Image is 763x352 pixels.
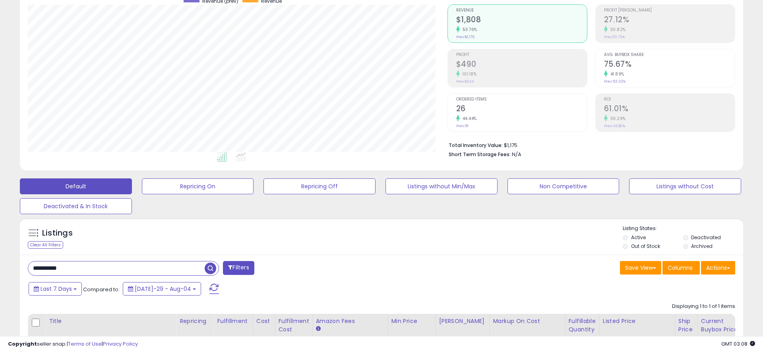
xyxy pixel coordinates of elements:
[604,60,735,70] h2: 75.67%
[569,317,596,334] div: Fulfillable Quantity
[68,340,102,348] a: Terms of Use
[456,8,587,13] span: Revenue
[460,116,477,122] small: 44.44%
[620,261,661,275] button: Save View
[608,116,626,122] small: 39.29%
[456,97,587,102] span: Ordered Items
[604,124,625,128] small: Prev: 43.80%
[256,317,272,325] div: Cost
[460,71,477,77] small: 101.18%
[123,282,201,296] button: [DATE]-29 - Aug-04
[721,340,755,348] span: 2025-08-12 03:08 GMT
[316,325,321,333] small: Amazon Fees.
[512,151,521,158] span: N/A
[507,178,620,194] button: Non Competitive
[608,71,624,77] small: 41.89%
[631,234,646,241] label: Active
[691,234,721,241] label: Deactivated
[83,286,120,293] span: Compared to:
[456,104,587,115] h2: 26
[456,60,587,70] h2: $490
[604,79,626,84] small: Prev: 53.33%
[449,140,729,149] li: $1,175
[279,317,309,334] div: Fulfillment Cost
[49,317,173,325] div: Title
[449,142,503,149] b: Total Inventory Value:
[142,178,254,194] button: Repricing On
[391,317,432,325] div: Min Price
[456,35,474,39] small: Prev: $1,176
[385,178,498,194] button: Listings without Min/Max
[604,97,735,102] span: ROI
[460,27,477,33] small: 53.76%
[456,79,474,84] small: Prev: $244
[604,35,625,39] small: Prev: 20.73%
[629,178,741,194] button: Listings without Cost
[180,317,210,325] div: Repricing
[603,317,672,325] div: Listed Price
[42,228,73,239] h5: Listings
[701,317,742,334] div: Current Buybox Price
[223,261,254,275] button: Filters
[608,27,626,33] small: 30.82%
[29,282,82,296] button: Last 7 Days
[672,303,735,310] div: Displaying 1 to 1 of 1 items
[449,151,511,158] b: Short Term Storage Fees:
[439,317,486,325] div: [PERSON_NAME]
[668,264,693,272] span: Columns
[20,198,132,214] button: Deactivated & In Stock
[631,243,660,249] label: Out of Stock
[217,317,249,325] div: Fulfillment
[701,261,735,275] button: Actions
[8,340,138,348] div: seller snap | |
[604,8,735,13] span: Profit [PERSON_NAME]
[28,241,63,249] div: Clear All Filters
[135,285,191,293] span: [DATE]-29 - Aug-04
[456,124,468,128] small: Prev: 18
[604,104,735,115] h2: 61.01%
[493,317,562,325] div: Markup on Cost
[691,243,713,249] label: Archived
[678,317,694,334] div: Ship Price
[604,15,735,26] h2: 27.12%
[41,285,72,293] span: Last 7 Days
[456,53,587,57] span: Profit
[8,340,37,348] strong: Copyright
[456,15,587,26] h2: $1,808
[263,178,376,194] button: Repricing Off
[662,261,700,275] button: Columns
[490,314,565,345] th: The percentage added to the cost of goods (COGS) that forms the calculator for Min & Max prices.
[623,225,743,232] p: Listing States:
[103,340,138,348] a: Privacy Policy
[20,178,132,194] button: Default
[316,317,385,325] div: Amazon Fees
[604,53,735,57] span: Avg. Buybox Share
